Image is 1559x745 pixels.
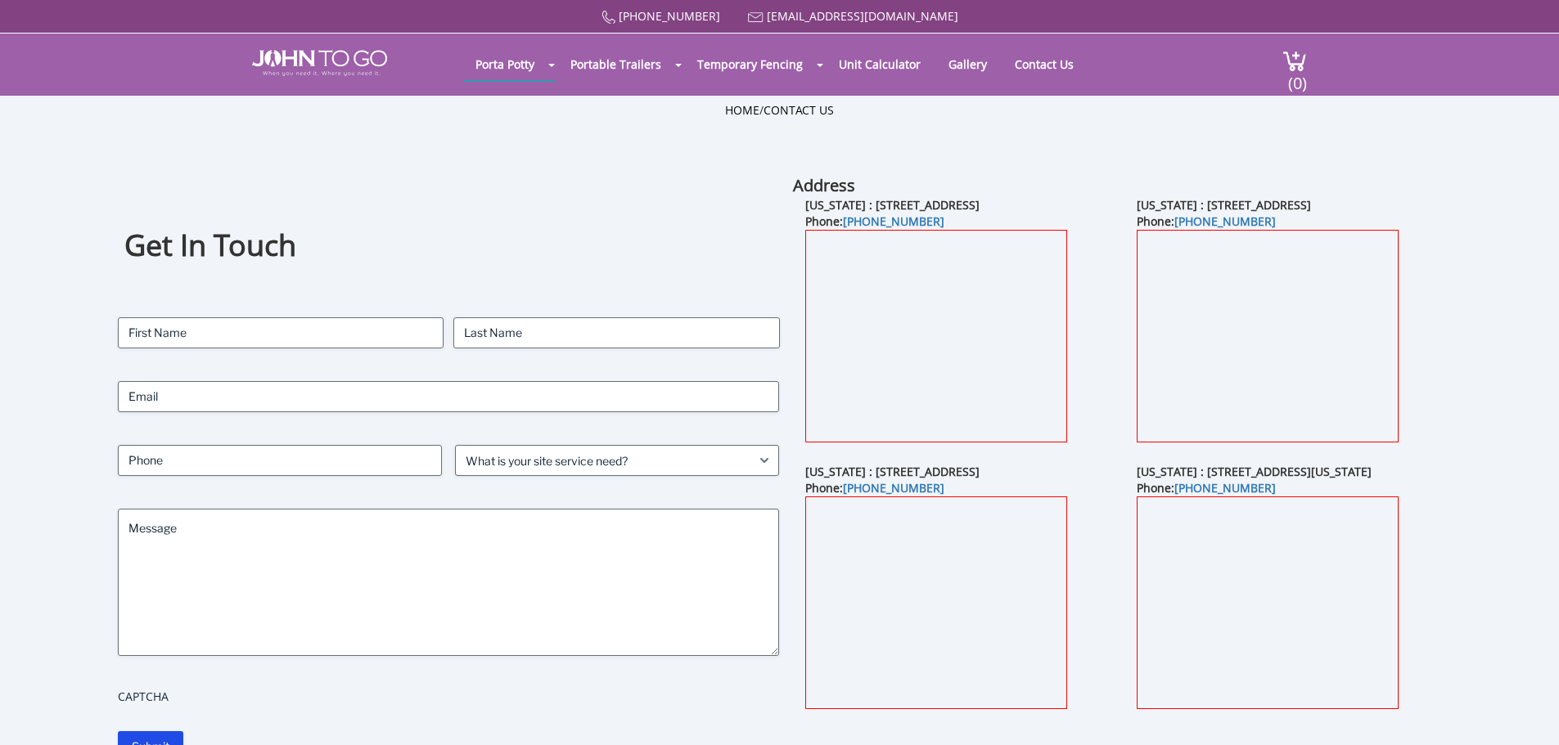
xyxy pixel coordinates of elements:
[252,50,387,76] img: JOHN to go
[1137,480,1276,496] b: Phone:
[1137,213,1276,229] b: Phone:
[793,174,855,196] b: Address
[725,102,834,119] ul: /
[118,317,444,348] input: First Name
[805,197,980,213] b: [US_STATE] : [STREET_ADDRESS]
[463,48,547,80] a: Porta Potty
[453,317,779,348] input: Last Name
[843,480,944,496] a: [PHONE_NUMBER]
[1003,48,1086,80] a: Contact Us
[685,48,815,80] a: Temporary Fencing
[936,48,999,80] a: Gallery
[748,12,764,23] img: Mail
[725,102,759,118] a: Home
[805,464,980,479] b: [US_STATE] : [STREET_ADDRESS]
[118,381,780,412] input: Email
[124,226,773,266] h1: Get In Touch
[118,445,442,476] input: Phone
[764,102,834,118] a: Contact Us
[1282,50,1307,72] img: cart a
[1174,213,1276,229] a: [PHONE_NUMBER]
[1137,197,1311,213] b: [US_STATE] : [STREET_ADDRESS]
[118,689,780,705] label: CAPTCHA
[1287,59,1307,94] span: (0)
[558,48,674,80] a: Portable Trailers
[1137,464,1372,479] b: [US_STATE] : [STREET_ADDRESS][US_STATE]
[619,8,720,24] a: [PHONE_NUMBER]
[602,11,615,25] img: Call
[843,213,944,229] a: [PHONE_NUMBER]
[805,213,944,229] b: Phone:
[1174,480,1276,496] a: [PHONE_NUMBER]
[1494,680,1559,745] button: Live Chat
[827,48,933,80] a: Unit Calculator
[767,8,958,24] a: [EMAIL_ADDRESS][DOMAIN_NAME]
[805,480,944,496] b: Phone:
